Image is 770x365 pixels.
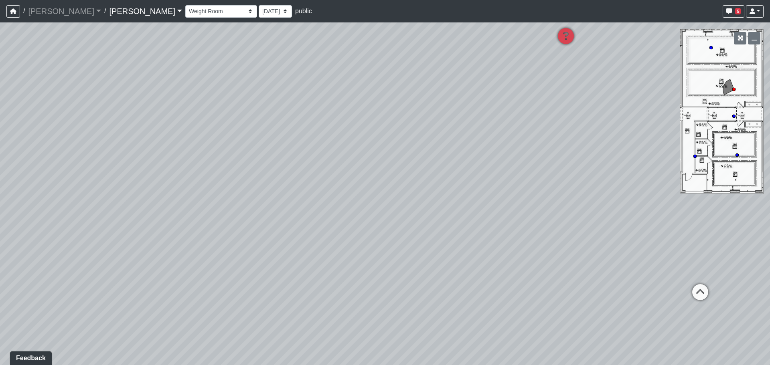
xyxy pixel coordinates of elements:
[101,3,109,19] span: /
[109,3,182,19] a: [PERSON_NAME]
[295,8,312,14] span: public
[6,349,53,365] iframe: Ybug feedback widget
[20,3,28,19] span: /
[723,5,744,18] button: 5
[28,3,101,19] a: [PERSON_NAME]
[735,8,741,14] span: 5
